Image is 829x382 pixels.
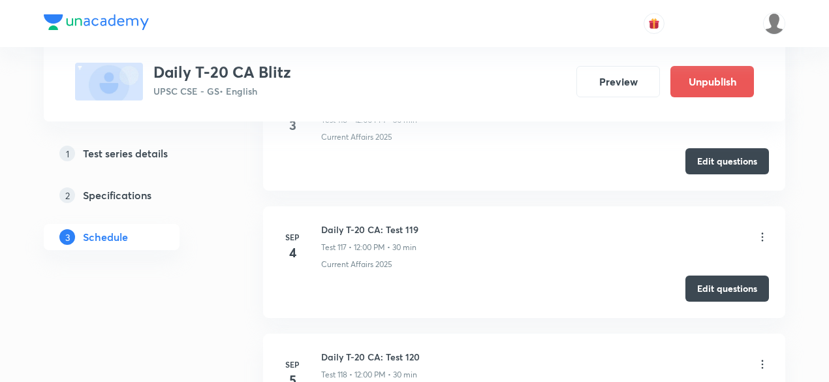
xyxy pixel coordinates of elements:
h5: Schedule [83,229,128,245]
p: 3 [59,229,75,245]
h6: Sep [279,231,305,243]
h6: Sep [279,358,305,370]
h5: Test series details [83,146,168,161]
p: Test 117 • 12:00 PM • 30 min [321,242,416,253]
a: 1Test series details [44,140,221,167]
button: Preview [576,66,660,97]
img: Company Logo [44,14,149,30]
p: Current Affairs 2025 [321,131,392,143]
button: Edit questions [685,276,769,302]
button: avatar [644,13,665,34]
h6: Daily T-20 CA: Test 119 [321,223,418,236]
h3: Daily T-20 CA Blitz [153,63,291,82]
h6: Daily T-20 CA: Test 120 [321,350,420,364]
img: fallback-thumbnail.png [75,63,143,101]
h4: 4 [279,243,305,263]
img: Rajesh Kumar [763,12,785,35]
p: 2 [59,187,75,203]
button: Unpublish [670,66,754,97]
a: Company Logo [44,14,149,33]
p: UPSC CSE - GS • English [153,84,291,98]
h4: 3 [279,116,305,135]
p: Current Affairs 2025 [321,259,392,270]
button: Edit questions [685,148,769,174]
p: Test 118 • 12:00 PM • 30 min [321,369,417,381]
p: 1 [59,146,75,161]
a: 2Specifications [44,182,221,208]
h5: Specifications [83,187,151,203]
img: avatar [648,18,660,29]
